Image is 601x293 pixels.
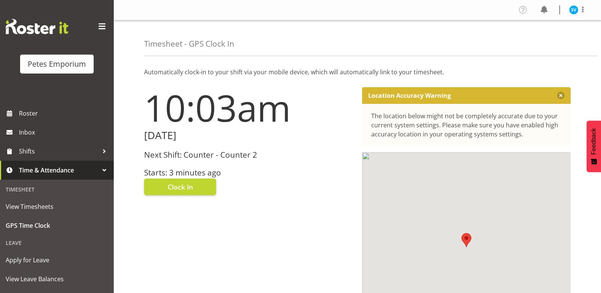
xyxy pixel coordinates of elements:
a: GPS Time Clock [2,216,112,235]
span: Time & Attendance [19,165,99,176]
h2: [DATE] [144,130,353,141]
h3: Starts: 3 minutes ago [144,168,353,177]
h3: Next Shift: Counter - Counter 2 [144,150,353,159]
div: Petes Emporium [28,58,86,70]
h1: 10:03am [144,87,353,128]
span: GPS Time Clock [6,220,108,231]
span: View Leave Balances [6,273,108,285]
div: Leave [2,235,112,251]
span: Shifts [19,146,99,157]
span: Clock In [168,182,193,192]
span: Inbox [19,127,110,138]
h4: Timesheet - GPS Clock In [144,39,234,48]
img: sasha-vandervalk6911.jpg [569,5,578,14]
span: Feedback [590,128,597,155]
p: Location Accuracy Warning [368,92,451,99]
span: Roster [19,108,110,119]
p: Automatically clock-in to your shift via your mobile device, which will automatically link to you... [144,67,571,77]
button: Feedback - Show survey [587,121,601,172]
button: Clock In [144,179,216,195]
span: Apply for Leave [6,254,108,266]
img: Rosterit website logo [6,19,68,34]
a: View Leave Balances [2,269,112,288]
span: View Timesheets [6,201,108,212]
a: View Timesheets [2,197,112,216]
div: Timesheet [2,182,112,197]
a: Apply for Leave [2,251,112,269]
div: The location below might not be completely accurate due to your current system settings. Please m... [371,111,562,139]
button: Close message [557,92,565,99]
